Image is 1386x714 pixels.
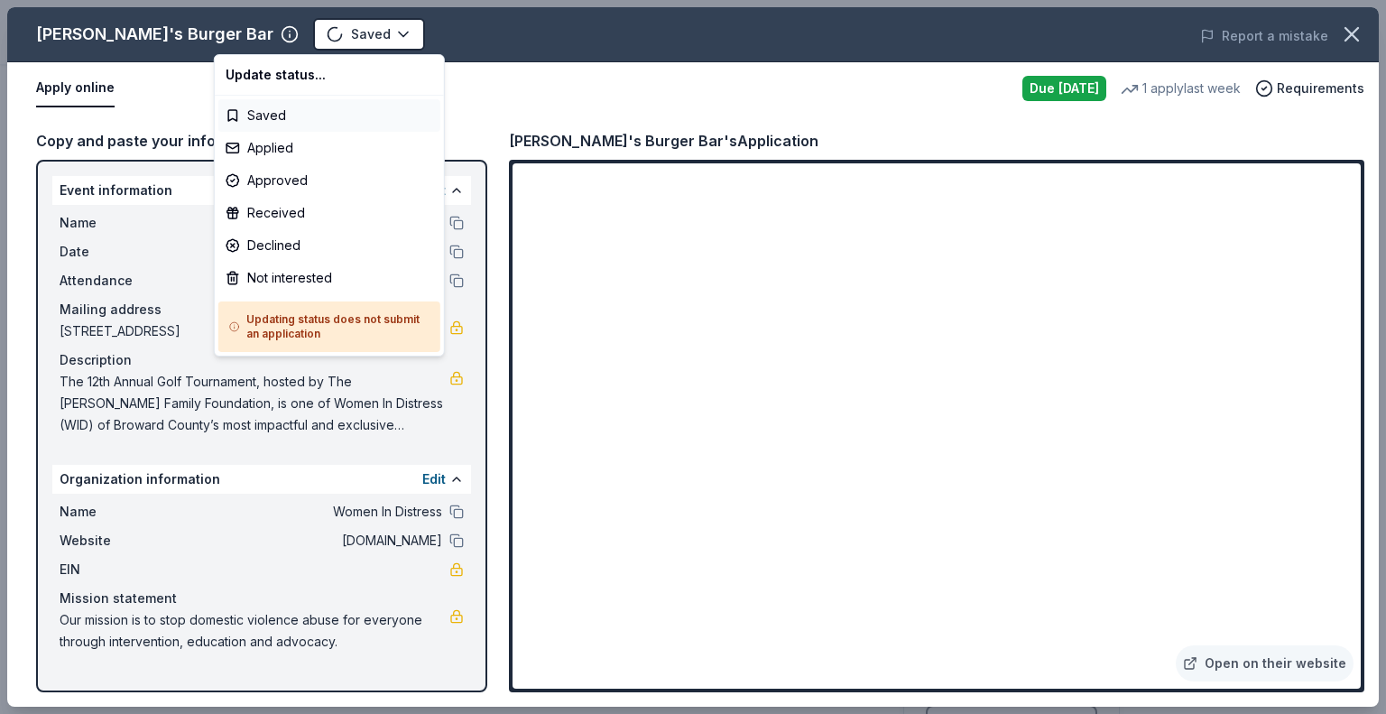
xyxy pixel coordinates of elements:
div: Declined [218,229,440,262]
div: Approved [218,164,440,197]
div: Update status... [218,59,440,91]
span: Annual Golf Tournament [355,22,499,43]
div: Applied [218,132,440,164]
h5: Updating status does not submit an application [229,312,430,341]
div: Saved [218,99,440,132]
div: Received [218,197,440,229]
div: Not interested [218,262,440,294]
